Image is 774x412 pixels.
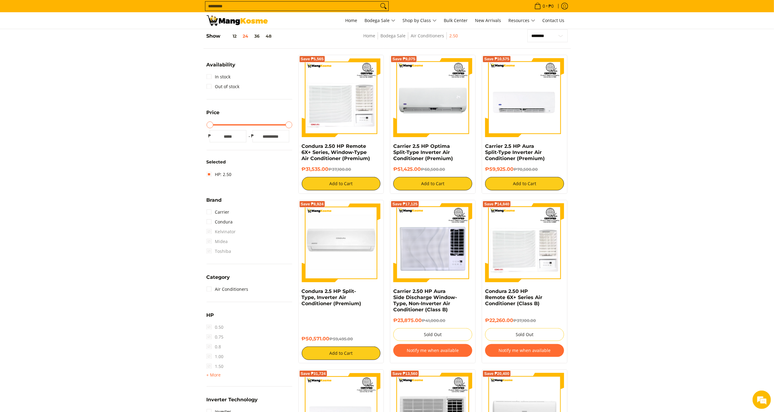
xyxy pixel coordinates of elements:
h6: ₱51,425.00 [393,166,472,172]
del: ₱41,000.00 [422,318,445,323]
a: Home [342,12,361,29]
span: + More [207,373,221,377]
span: Save ₱17,125 [392,202,417,206]
img: Carrier 2.50 HP Aura Side Discharge Window-Type, Non-Inverter Air Conditioner (Class B) [393,203,472,282]
span: 2.50 [449,32,458,40]
span: Save ₱10,575 [484,57,509,61]
a: Contact Us [540,12,568,29]
del: ₱70,500.00 [514,167,538,172]
summary: Open [207,62,236,72]
span: Save ₱9,075 [392,57,415,61]
span: ₱0 [548,4,555,8]
h6: ₱59,925.00 [485,166,564,172]
summary: Open [207,313,214,322]
h5: Show [207,33,275,39]
span: 1.50 [207,361,224,371]
h6: Selected [207,159,292,165]
span: Price [207,110,220,115]
button: 24 [240,34,252,39]
span: ₱ [207,133,213,139]
h6: ₱23,875.00 [393,317,472,324]
h6: ₱22,260.00 [485,317,564,324]
a: Out of stock [207,82,240,92]
img: Carrier 2.5 HP Aura Split-Type Inverter Air Conditioner (Premium) [485,58,564,137]
a: In stock [207,72,231,82]
span: We're online! [36,77,84,139]
a: Bodega Sale [362,12,398,29]
img: Bodega Sale Aircon l Mang Kosme: Home Appliances Warehouse Sale [207,15,268,26]
span: 1.00 [207,352,224,361]
a: Air Conditioners [207,284,249,294]
del: ₱37,100.00 [513,318,536,323]
span: ₱ [249,133,256,139]
img: carrier-2-5-hp-optima-split-type-inverter-air-conditioner-class-b [393,58,472,137]
summary: Open [207,397,258,407]
textarea: Type your message and hit 'Enter' [3,167,117,189]
a: New Arrivals [472,12,504,29]
span: Save ₱20,400 [484,372,509,376]
a: Carrier 2.5 HP Aura Split-Type Inverter Air Conditioner (Premium) [485,143,545,161]
span: • [533,3,556,9]
a: Bodega Sale [380,33,406,39]
button: Add to Cart [485,177,564,190]
span: 0.8 [207,342,221,352]
span: Resources [509,17,535,24]
a: Carrier [207,207,230,217]
button: Search [379,2,388,11]
button: 36 [252,34,263,39]
a: Shop by Class [400,12,440,29]
img: Condura 2.50 HP Remote 6X+ Series Air Conditioner (Class B) [485,203,564,282]
span: Inverter Technology [207,397,258,402]
a: Condura [207,217,233,227]
a: Carrier 2.5 HP Optima Split-Type Inverter Air Conditioner (Premium) [393,143,453,161]
button: Sold Out [393,328,472,341]
span: Kelvinator [207,227,236,237]
summary: Open [207,110,220,120]
summary: Open [207,198,222,207]
a: Carrier 2.50 HP Aura Side Discharge Window-Type, Non-Inverter Air Conditioner (Class B) [393,288,457,313]
span: Availability [207,62,236,67]
img: Condura 2.50 HP Remote 6X+ Series, Window-Type Air Conditioner (Premium) [302,58,381,137]
a: Condura 2.50 HP Remote 6X+ Series Air Conditioner (Class B) [485,288,542,306]
nav: Breadcrumbs [321,32,500,46]
a: HP: 2.50 [207,170,232,179]
span: Bulk Center [444,17,468,23]
span: Save ₱8,924 [301,202,324,206]
a: Condura 2.5 HP Split-Type, Inverter Air Conditioner (Premium) [302,288,361,306]
span: Save ₱31,724 [301,372,326,376]
span: Category [207,275,230,280]
span: Home [346,17,357,23]
del: ₱37,100.00 [329,167,351,172]
img: condura-split-type-inverter-air-conditioner-class-b-full-view-mang-kosme [302,203,381,282]
summary: Open [207,371,221,379]
button: Add to Cart [393,177,472,190]
button: Sold Out [485,328,564,341]
del: ₱60,500.00 [421,167,445,172]
a: Bulk Center [441,12,471,29]
span: Midea [207,237,228,246]
h6: ₱50,571.00 [302,336,381,342]
button: 48 [263,34,275,39]
div: Chat with us now [32,34,103,42]
button: Notify me when available [485,344,564,357]
span: Save ₱14,840 [484,202,509,206]
span: 0 [542,4,546,8]
span: Brand [207,198,222,203]
span: Shop by Class [403,17,437,24]
div: Minimize live chat window [100,3,115,18]
button: Add to Cart [302,177,381,190]
a: Resources [506,12,538,29]
a: Air Conditioners [411,33,444,39]
span: 0.50 [207,322,224,332]
h6: ₱31,535.00 [302,166,381,172]
span: New Arrivals [475,17,501,23]
span: HP [207,313,214,318]
span: Save ₱5,565 [301,57,324,61]
span: Save ₱13,560 [392,372,417,376]
summary: Open [207,275,230,284]
nav: Main Menu [274,12,568,29]
span: Bodega Sale [365,17,395,24]
span: Toshiba [207,246,231,256]
button: Notify me when available [393,344,472,357]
